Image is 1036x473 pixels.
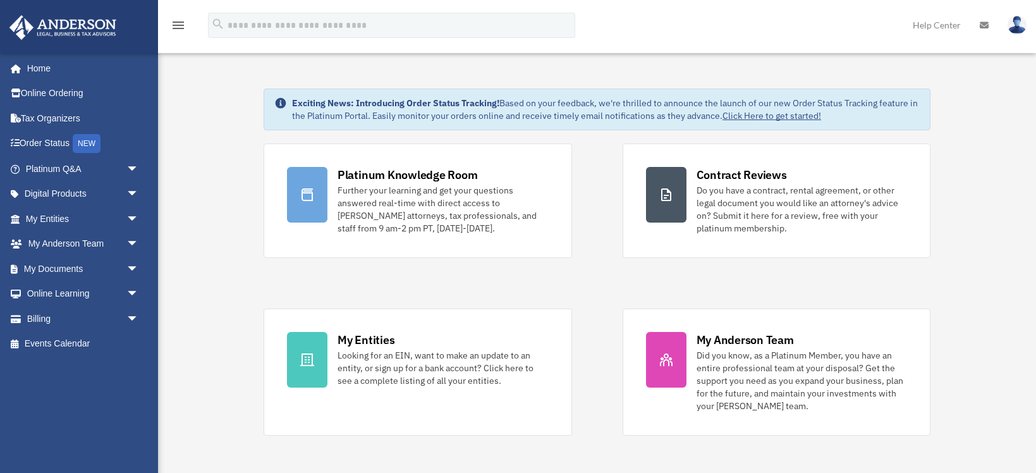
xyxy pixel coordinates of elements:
[9,306,158,331] a: Billingarrow_drop_down
[126,281,152,307] span: arrow_drop_down
[126,206,152,232] span: arrow_drop_down
[338,184,549,235] div: Further your learning and get your questions answered real-time with direct access to [PERSON_NAM...
[264,309,572,436] a: My Entities Looking for an EIN, want to make an update to an entity, or sign up for a bank accoun...
[126,181,152,207] span: arrow_drop_down
[292,97,499,109] strong: Exciting News: Introducing Order Status Tracking!
[9,81,158,106] a: Online Ordering
[338,349,549,387] div: Looking for an EIN, want to make an update to an entity, or sign up for a bank account? Click her...
[697,184,908,235] div: Do you have a contract, rental agreement, or other legal document you would like an attorney's ad...
[9,56,152,81] a: Home
[697,349,908,412] div: Did you know, as a Platinum Member, you have an entire professional team at your disposal? Get th...
[697,167,787,183] div: Contract Reviews
[9,106,158,131] a: Tax Organizers
[9,256,158,281] a: My Documentsarrow_drop_down
[6,15,120,40] img: Anderson Advisors Platinum Portal
[9,231,158,257] a: My Anderson Teamarrow_drop_down
[171,18,186,33] i: menu
[126,306,152,332] span: arrow_drop_down
[623,144,931,258] a: Contract Reviews Do you have a contract, rental agreement, or other legal document you would like...
[9,156,158,181] a: Platinum Q&Aarrow_drop_down
[623,309,931,436] a: My Anderson Team Did you know, as a Platinum Member, you have an entire professional team at your...
[73,134,101,153] div: NEW
[171,22,186,33] a: menu
[126,231,152,257] span: arrow_drop_down
[264,144,572,258] a: Platinum Knowledge Room Further your learning and get your questions answered real-time with dire...
[9,131,158,157] a: Order StatusNEW
[9,281,158,307] a: Online Learningarrow_drop_down
[9,331,158,357] a: Events Calendar
[697,332,794,348] div: My Anderson Team
[126,256,152,282] span: arrow_drop_down
[338,167,478,183] div: Platinum Knowledge Room
[722,110,821,121] a: Click Here to get started!
[126,156,152,182] span: arrow_drop_down
[211,17,225,31] i: search
[9,181,158,207] a: Digital Productsarrow_drop_down
[9,206,158,231] a: My Entitiesarrow_drop_down
[338,332,394,348] div: My Entities
[292,97,920,122] div: Based on your feedback, we're thrilled to announce the launch of our new Order Status Tracking fe...
[1008,16,1027,34] img: User Pic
